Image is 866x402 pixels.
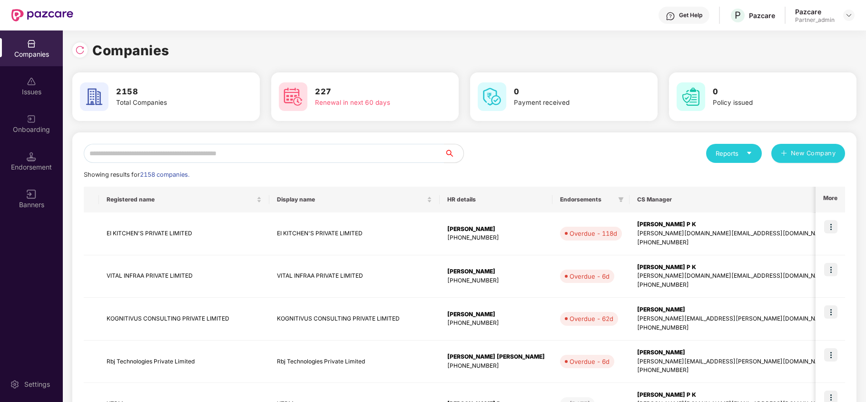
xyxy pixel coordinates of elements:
img: svg+xml;base64,PHN2ZyB4bWxucz0iaHR0cDovL3d3dy53My5vcmcvMjAwMC9zdmciIHdpZHRoPSI2MCIgaGVpZ2h0PSI2MC... [478,82,506,111]
span: Registered name [107,196,255,203]
div: Payment received [514,98,626,108]
img: icon [824,263,837,276]
div: Policy issued [713,98,825,108]
span: Display name [277,196,425,203]
div: Settings [21,380,53,389]
img: svg+xml;base64,PHN2ZyB3aWR0aD0iMTYiIGhlaWdodD0iMTYiIHZpZXdCb3g9IjAgMCAxNiAxNiIgZmlsbD0ibm9uZSIgeG... [27,190,36,199]
td: EI KITCHEN'S PRIVATE LIMITED [269,212,440,255]
h3: 0 [514,86,626,98]
h1: Companies [92,40,169,61]
div: Total Companies [116,98,228,108]
div: [PERSON_NAME][DOMAIN_NAME][EMAIL_ADDRESS][DOMAIN_NAME] [637,271,830,281]
th: More [816,187,845,212]
span: New Company [791,149,836,158]
img: svg+xml;base64,PHN2ZyB4bWxucz0iaHR0cDovL3d3dy53My5vcmcvMjAwMC9zdmciIHdpZHRoPSI2MCIgaGVpZ2h0PSI2MC... [677,82,705,111]
div: Overdue - 6d [570,271,610,281]
div: [PHONE_NUMBER] [447,319,545,328]
th: Registered name [99,187,269,212]
img: svg+xml;base64,PHN2ZyB4bWxucz0iaHR0cDovL3d3dy53My5vcmcvMjAwMC9zdmciIHdpZHRoPSI2MCIgaGVpZ2h0PSI2MC... [279,82,307,111]
img: svg+xml;base64,PHN2ZyBpZD0iRHJvcGRvd24tMzJ4MzIiIHhtbG5zPSJodHRwOi8vd3d3LnczLm9yZy8yMDAwL3N2ZyIgd2... [845,11,853,19]
span: Showing results for [84,171,189,178]
td: KOGNITIVUS CONSULTING PRIVATE LIMITED [99,298,269,341]
span: filter [618,197,624,202]
img: svg+xml;base64,PHN2ZyB3aWR0aD0iMjAiIGhlaWdodD0iMjAiIHZpZXdCb3g9IjAgMCAyMCAyMCIgZmlsbD0ibm9uZSIgeG... [27,114,36,124]
div: Renewal in next 60 days [315,98,427,108]
div: [PERSON_NAME] [447,225,545,234]
div: Pazcare [749,11,775,20]
td: Rbj Technologies Private Limited [99,341,269,383]
span: filter [616,194,626,205]
span: Endorsements [560,196,614,203]
button: plusNew Company [771,144,845,163]
span: plus [781,150,787,158]
div: Overdue - 62d [570,314,613,323]
div: [PHONE_NUMBER] [447,233,545,242]
img: svg+xml;base64,PHN2ZyBpZD0iSGVscC0zMngzMiIgeG1sbnM9Imh0dHA6Ly93d3cudzMub3JnLzIwMDAvc3ZnIiB3aWR0aD... [666,11,675,21]
span: CS Manager [637,196,822,203]
div: [PERSON_NAME] P K [637,263,830,272]
img: icon [824,348,837,362]
div: Partner_admin [795,16,835,24]
div: [PHONE_NUMBER] [637,238,830,247]
img: svg+xml;base64,PHN2ZyBpZD0iQ29tcGFuaWVzIiB4bWxucz0iaHR0cDovL3d3dy53My5vcmcvMjAwMC9zdmciIHdpZHRoPS... [27,39,36,49]
div: [PHONE_NUMBER] [637,366,830,375]
div: Get Help [679,11,702,19]
div: [PHONE_NUMBER] [447,276,545,285]
td: VITAL INFRAA PRIVATE LIMITED [269,255,440,298]
div: [PERSON_NAME][DOMAIN_NAME][EMAIL_ADDRESS][DOMAIN_NAME] [637,229,830,238]
span: caret-down [746,150,752,156]
h3: 0 [713,86,825,98]
td: VITAL INFRAA PRIVATE LIMITED [99,255,269,298]
div: Overdue - 6d [570,357,610,366]
img: icon [824,305,837,319]
div: [PERSON_NAME] [447,267,545,276]
img: svg+xml;base64,PHN2ZyBpZD0iSXNzdWVzX2Rpc2FibGVkIiB4bWxucz0iaHR0cDovL3d3dy53My5vcmcvMjAwMC9zdmciIH... [27,77,36,86]
div: [PERSON_NAME][EMAIL_ADDRESS][PERSON_NAME][DOMAIN_NAME] [637,314,830,323]
td: Rbj Technologies Private Limited [269,341,440,383]
th: Display name [269,187,440,212]
h3: 2158 [116,86,228,98]
img: icon [824,220,837,233]
span: 2158 companies. [140,171,189,178]
img: svg+xml;base64,PHN2ZyB3aWR0aD0iMTQuNSIgaGVpZ2h0PSIxNC41IiB2aWV3Qm94PSIwIDAgMTYgMTYiIGZpbGw9Im5vbm... [27,152,36,161]
div: [PHONE_NUMBER] [447,362,545,371]
img: New Pazcare Logo [11,9,73,21]
div: [PERSON_NAME] [447,310,545,319]
div: Overdue - 118d [570,229,617,238]
img: svg+xml;base64,PHN2ZyBpZD0iUmVsb2FkLTMyeDMyIiB4bWxucz0iaHR0cDovL3d3dy53My5vcmcvMjAwMC9zdmciIHdpZH... [75,45,85,55]
div: Pazcare [795,7,835,16]
div: [PHONE_NUMBER] [637,281,830,290]
img: svg+xml;base64,PHN2ZyBpZD0iU2V0dGluZy0yMHgyMCIgeG1sbnM9Imh0dHA6Ly93d3cudzMub3JnLzIwMDAvc3ZnIiB3aW... [10,380,20,389]
h3: 227 [315,86,427,98]
th: HR details [440,187,552,212]
td: EI KITCHEN'S PRIVATE LIMITED [99,212,269,255]
div: [PERSON_NAME][EMAIL_ADDRESS][PERSON_NAME][DOMAIN_NAME] [637,357,830,366]
div: [PERSON_NAME] [PERSON_NAME] [447,352,545,362]
div: [PERSON_NAME] [637,305,830,314]
button: search [444,144,464,163]
td: KOGNITIVUS CONSULTING PRIVATE LIMITED [269,298,440,341]
div: [PHONE_NUMBER] [637,323,830,332]
span: P [735,10,741,21]
div: Reports [716,149,752,158]
span: search [444,150,463,157]
div: [PERSON_NAME] [637,348,830,357]
div: [PERSON_NAME] P K [637,220,830,229]
img: svg+xml;base64,PHN2ZyB4bWxucz0iaHR0cDovL3d3dy53My5vcmcvMjAwMC9zdmciIHdpZHRoPSI2MCIgaGVpZ2h0PSI2MC... [80,82,108,111]
div: [PERSON_NAME] P K [637,391,830,400]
